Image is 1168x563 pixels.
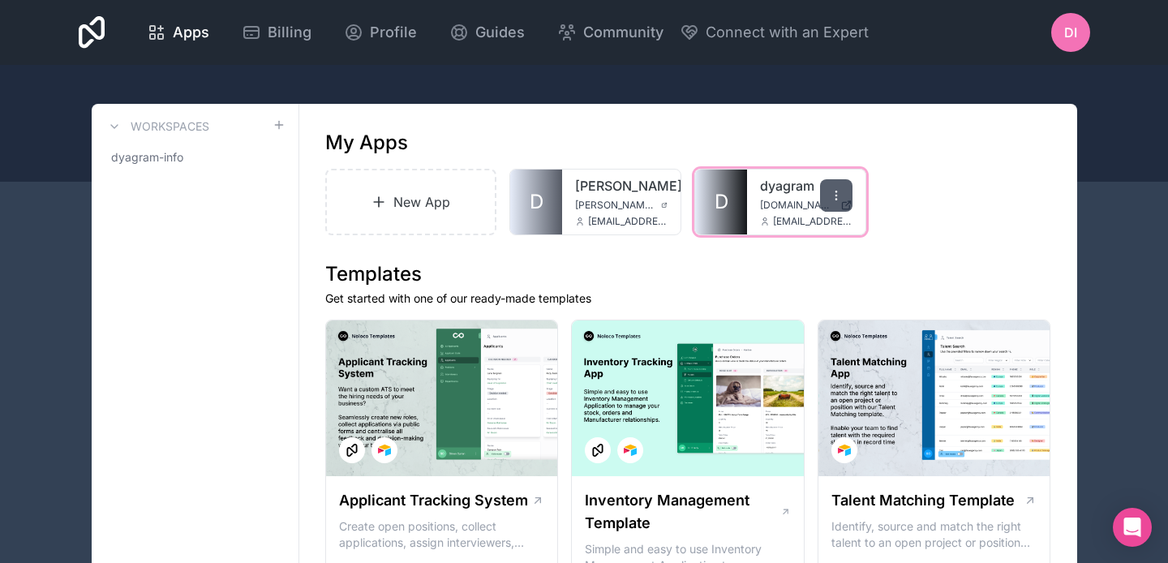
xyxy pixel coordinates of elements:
[111,149,183,165] span: dyagram-info
[325,130,408,156] h1: My Apps
[1064,23,1077,42] span: DI
[583,21,663,44] span: Community
[331,15,430,50] a: Profile
[378,444,391,457] img: Airtable Logo
[680,21,869,44] button: Connect with an Expert
[760,199,834,212] span: [DOMAIN_NAME]
[510,170,562,234] a: D
[105,117,209,136] a: Workspaces
[624,444,637,457] img: Airtable Logo
[706,21,869,44] span: Connect with an Expert
[544,15,676,50] a: Community
[325,290,1051,307] p: Get started with one of our ready-made templates
[760,199,852,212] a: [DOMAIN_NAME]
[831,489,1015,512] h1: Talent Matching Template
[325,261,1051,287] h1: Templates
[530,189,543,215] span: D
[370,21,417,44] span: Profile
[838,444,851,457] img: Airtable Logo
[1113,508,1152,547] div: Open Intercom Messenger
[831,518,1037,551] p: Identify, source and match the right talent to an open project or position with our Talent Matchi...
[339,518,545,551] p: Create open positions, collect applications, assign interviewers, centralise candidate feedback a...
[575,199,655,212] span: [PERSON_NAME][DOMAIN_NAME]
[134,15,222,50] a: Apps
[585,489,779,535] h1: Inventory Management Template
[268,21,311,44] span: Billing
[173,21,209,44] span: Apps
[773,215,852,228] span: [EMAIL_ADDRESS][DOMAIN_NAME]
[588,215,668,228] span: [EMAIL_ADDRESS][DOMAIN_NAME]
[475,21,525,44] span: Guides
[760,176,852,196] a: dyagram
[715,189,728,215] span: D
[339,489,528,512] h1: Applicant Tracking System
[105,143,286,172] a: dyagram-info
[575,176,668,196] a: [PERSON_NAME]
[325,169,497,235] a: New App
[436,15,538,50] a: Guides
[575,199,668,212] a: [PERSON_NAME][DOMAIN_NAME]
[131,118,209,135] h3: Workspaces
[229,15,324,50] a: Billing
[695,170,747,234] a: D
